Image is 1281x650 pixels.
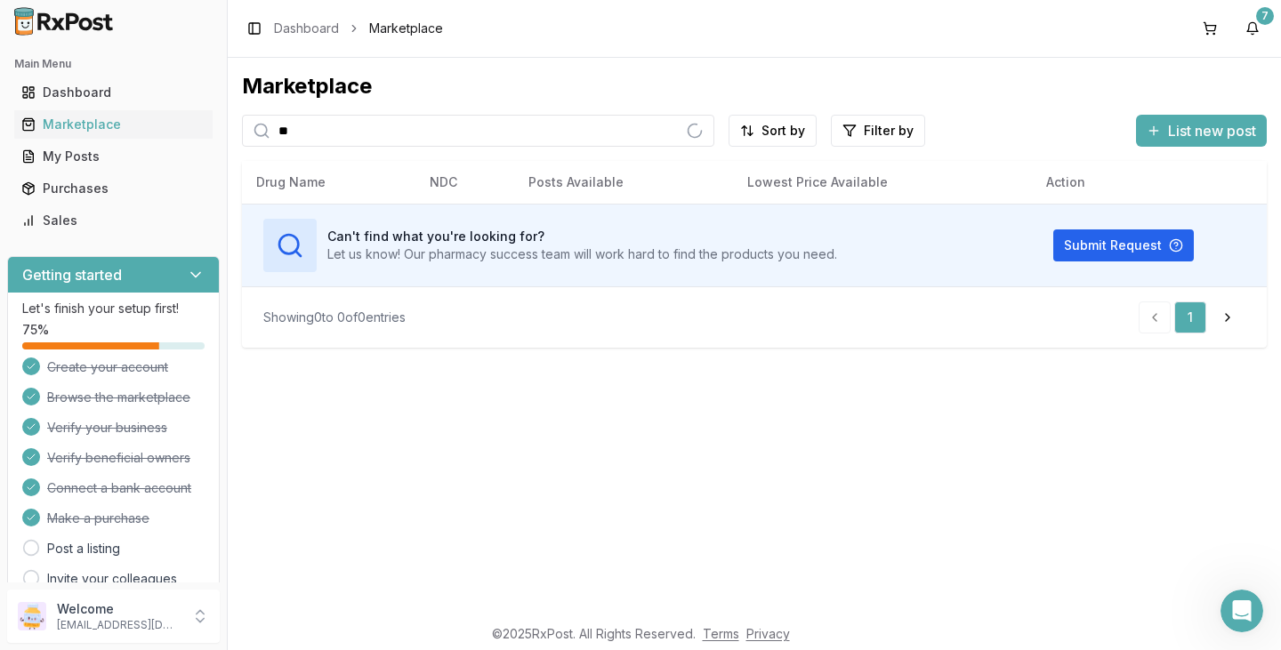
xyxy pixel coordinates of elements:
th: Action [1032,161,1267,204]
a: Privacy [746,626,790,641]
img: RxPost Logo [7,7,121,36]
button: Sales [7,206,220,235]
button: Purchases [7,174,220,203]
button: Sort by [729,115,817,147]
div: Purchases [21,180,205,197]
span: List new post [1168,120,1256,141]
nav: pagination [1139,301,1245,333]
button: Dashboard [7,78,220,107]
iframe: Intercom live chat [1221,590,1263,632]
div: Sales [21,212,205,229]
span: Filter by [864,122,914,140]
th: NDC [415,161,514,204]
div: Showing 0 to 0 of 0 entries [263,309,406,326]
div: Marketplace [21,116,205,133]
a: Dashboard [274,20,339,37]
a: Marketplace [14,108,213,140]
p: Welcome [57,600,181,618]
img: User avatar [18,602,46,630]
h2: Main Menu [14,57,213,71]
button: Submit Request [1053,229,1194,261]
h3: Can't find what you're looking for? [327,228,837,245]
span: Verify beneficial owners [47,449,190,467]
button: 7 [1238,14,1267,43]
button: My Posts [7,142,220,171]
span: Marketplace [369,20,443,37]
button: Filter by [831,115,925,147]
a: Invite your colleagues [47,570,177,588]
p: Let's finish your setup first! [22,300,205,317]
span: Browse the marketplace [47,389,190,406]
th: Lowest Price Available [733,161,1032,204]
div: 7 [1256,7,1274,25]
p: [EMAIL_ADDRESS][DOMAIN_NAME] [57,618,181,632]
h3: Getting started [22,264,122,285]
a: Post a listing [47,540,120,558]
th: Posts Available [514,161,733,204]
a: Sales [14,205,213,237]
span: Sort by [761,122,805,140]
a: Purchases [14,173,213,205]
div: Dashboard [21,84,205,101]
a: My Posts [14,140,213,173]
button: List new post [1136,115,1267,147]
button: Marketplace [7,110,220,139]
th: Drug Name [242,161,415,204]
a: Go to next page [1210,301,1245,333]
p: Let us know! Our pharmacy success team will work hard to find the products you need. [327,245,837,263]
span: 75 % [22,321,49,339]
span: Verify your business [47,419,167,437]
a: Dashboard [14,76,213,108]
span: Connect a bank account [47,479,191,497]
div: Marketplace [242,72,1267,100]
span: Make a purchase [47,510,149,527]
a: Terms [703,626,739,641]
div: My Posts [21,148,205,165]
a: 1 [1174,301,1206,333]
a: List new post [1136,124,1267,141]
span: Create your account [47,358,168,376]
nav: breadcrumb [274,20,443,37]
